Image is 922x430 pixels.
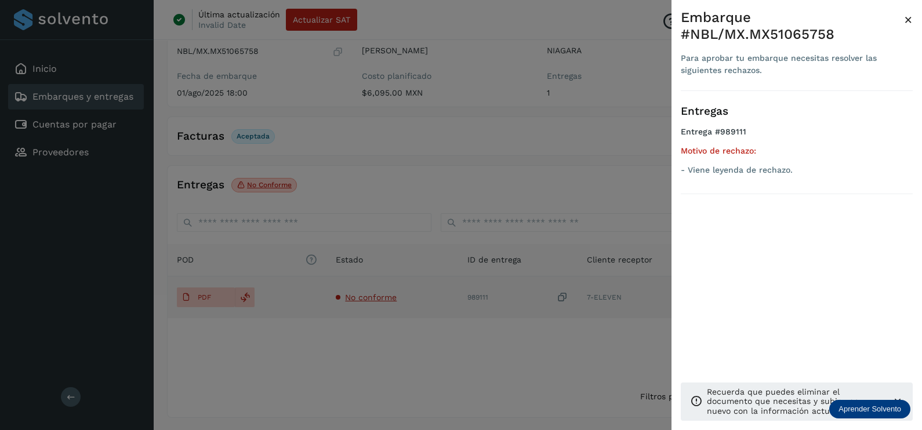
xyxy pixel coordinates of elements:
p: Recuerda que puedes eliminar el documento que necesitas y subir uno nuevo con la información actu... [707,387,883,416]
div: Embarque #NBL/MX.MX51065758 [681,9,904,43]
button: Close [904,9,913,30]
div: Para aprobar tu embarque necesitas resolver las siguientes rechazos. [681,52,904,76]
span: × [904,12,913,28]
h3: Entregas [681,105,913,118]
p: - Viene leyenda de rechazo. [681,165,913,175]
p: Aprender Solvento [838,405,901,414]
h5: Motivo de rechazo: [681,146,913,156]
h4: Entrega #989111 [681,127,913,146]
div: Aprender Solvento [829,400,910,418]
